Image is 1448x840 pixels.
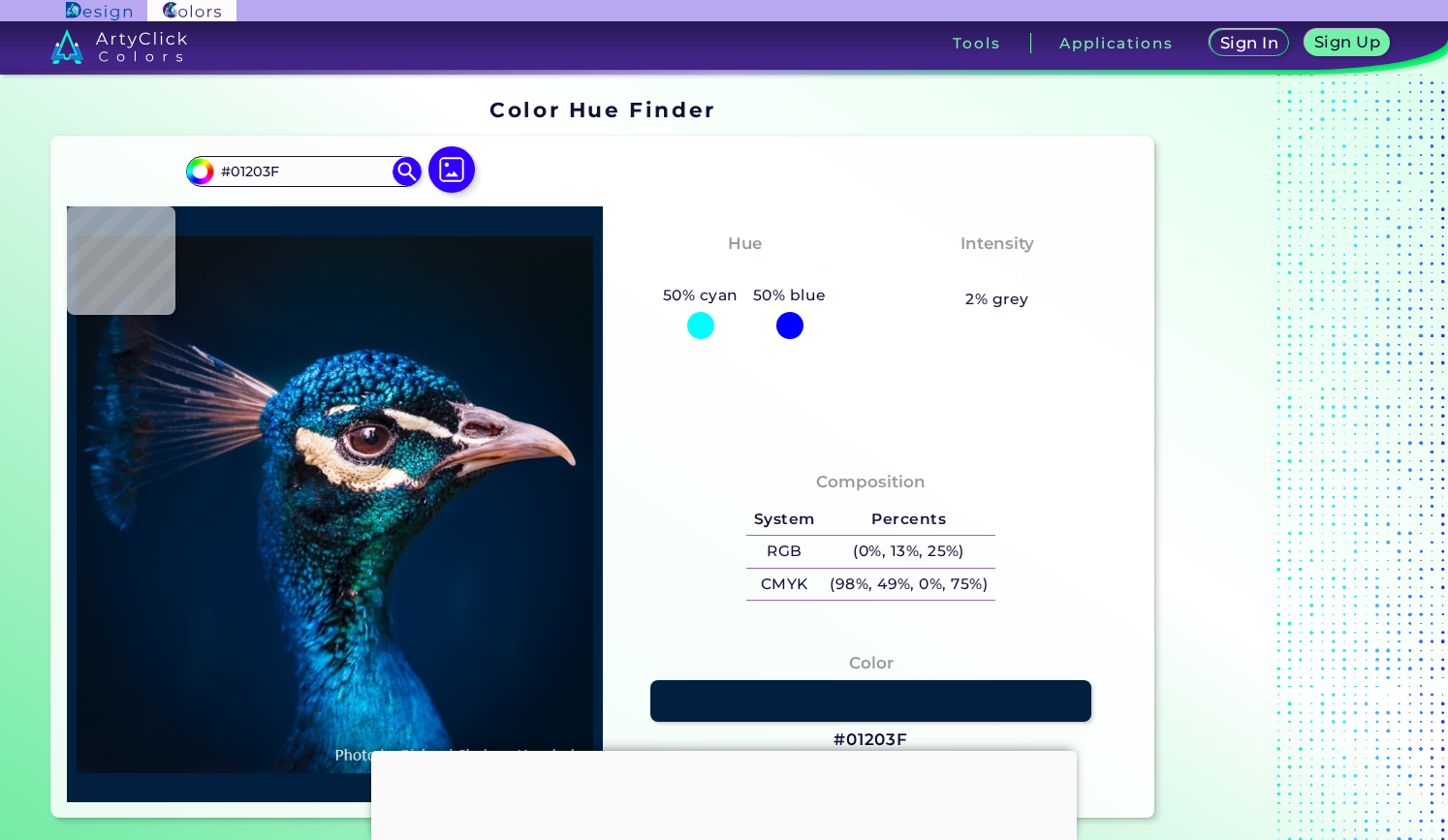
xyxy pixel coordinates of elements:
h4: Composition [816,468,926,496]
h3: Applications [1059,36,1173,50]
input: type color.. [213,158,393,184]
h5: 50% cyan [655,283,745,308]
h5: (0%, 13%, 25%) [823,536,995,568]
a: Sign In [1210,29,1290,57]
img: logo_artyclick_colors_white.svg [50,29,187,64]
iframe: Advertisement [371,751,1077,838]
h4: Hue [728,230,762,258]
h5: 2% grey [965,287,1028,312]
h1: Color Hue Finder [489,95,715,124]
h5: Percents [823,504,995,536]
h4: Intensity [960,230,1034,258]
a: Sign Up [1304,29,1390,57]
h3: Vibrant [956,261,1040,284]
img: ArtyClick Design logo [66,2,131,20]
h5: CMYK [746,569,822,601]
h5: 50% blue [745,283,834,308]
h3: #01203F [834,729,908,752]
img: img_pavlin.jpg [77,216,593,793]
h3: Cyan-Blue [690,261,800,284]
h5: (98%, 49%, 0%, 75%) [823,569,995,601]
h5: Sign In [1219,35,1279,51]
h5: Sign Up [1313,34,1381,50]
h5: System [746,504,822,536]
img: icon search [393,157,422,186]
h3: Tools [953,36,1000,50]
h4: Color [849,649,894,677]
img: icon picture [428,146,475,193]
h5: RGB [746,536,822,568]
